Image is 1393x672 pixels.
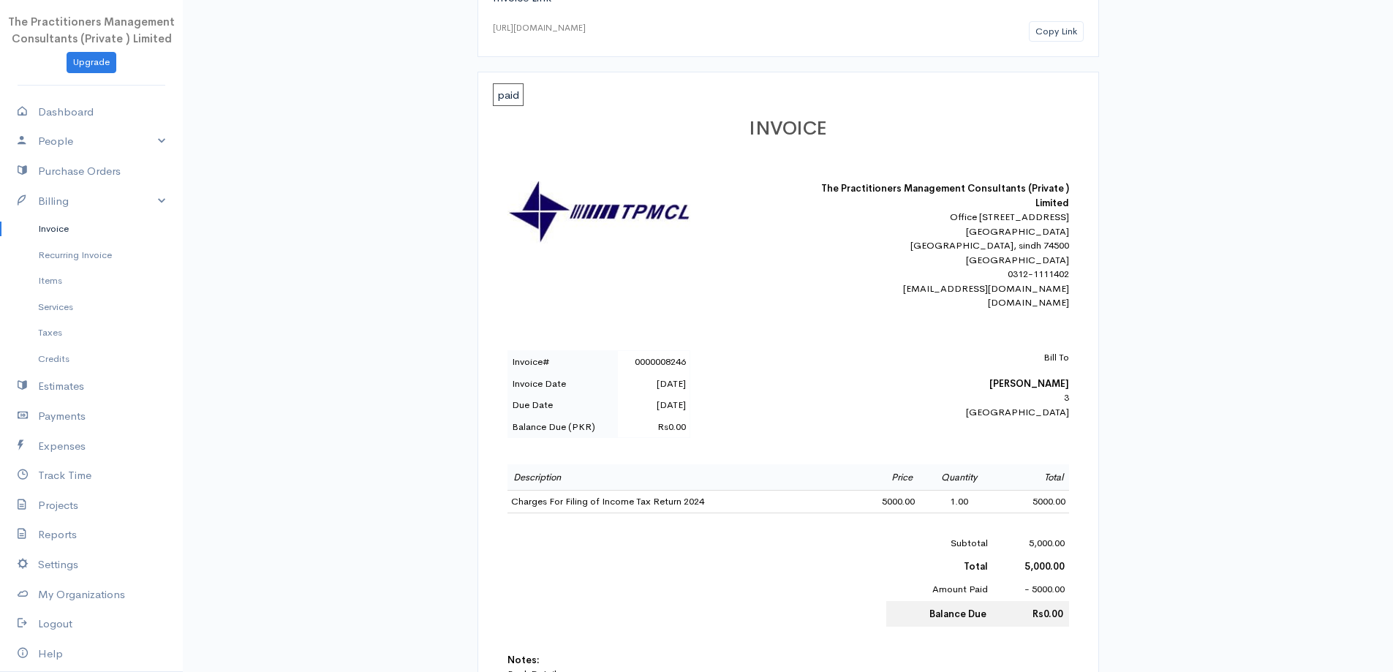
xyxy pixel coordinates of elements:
td: Invoice Date [507,373,618,395]
td: Price [850,464,918,491]
td: Total [1000,464,1068,491]
div: Office [STREET_ADDRESS] [GEOGRAPHIC_DATA] [GEOGRAPHIC_DATA], sindh 74500 [GEOGRAPHIC_DATA] 0312-1... [813,210,1069,310]
td: Description [507,464,850,491]
td: Rs0.00 [992,601,1068,627]
td: 5000.00 [850,491,918,513]
b: Total [964,560,988,573]
button: Copy Link [1029,21,1084,42]
td: 1.00 [918,491,1000,513]
td: [DATE] [618,394,690,416]
b: Notes: [507,654,540,666]
td: Invoice# [507,351,618,373]
td: 0000008246 [618,351,690,373]
div: 3 [GEOGRAPHIC_DATA] [813,350,1069,419]
p: Bill To [813,350,1069,365]
h1: INVOICE [507,118,1069,140]
td: Due Date [507,394,618,416]
td: Rs0.00 [618,416,690,438]
td: Amount Paid [886,578,993,601]
a: Upgrade [67,52,116,73]
td: Charges For Filing of Income Tax Return 2024 [507,491,850,513]
td: Balance Due [886,601,993,627]
img: logo-30862.jpg [507,181,690,243]
td: 5,000.00 [992,532,1068,555]
td: Subtotal [886,532,993,555]
span: The Practitioners Management Consultants (Private ) Limited [8,15,175,45]
td: [DATE] [618,373,690,395]
span: paid [493,83,524,106]
td: 5000.00 [1000,491,1068,513]
b: [PERSON_NAME] [989,377,1069,390]
b: The Practitioners Management Consultants (Private ) Limited [821,182,1069,209]
td: - 5000.00 [992,578,1068,601]
div: [URL][DOMAIN_NAME] [493,21,586,34]
b: 5,000.00 [1024,560,1065,573]
td: Quantity [918,464,1000,491]
td: Balance Due (PKR) [507,416,618,438]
